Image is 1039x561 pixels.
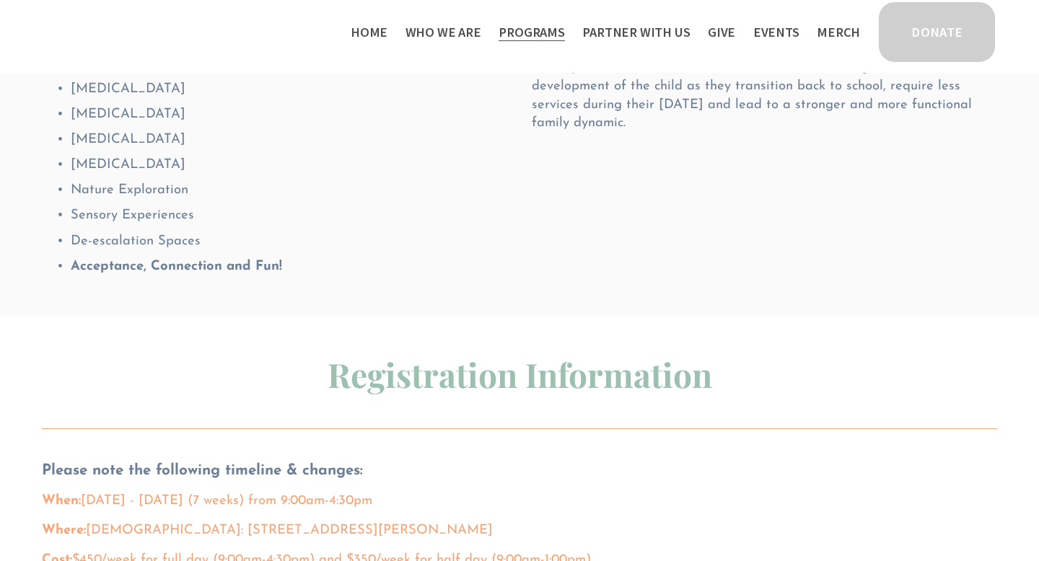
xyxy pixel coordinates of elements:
p: Sensory Experiences [71,206,507,225]
strong: Acceptance, Connection and Fun! [71,260,282,273]
a: folder dropdown [405,20,481,44]
a: folder dropdown [582,20,690,44]
p: [MEDICAL_DATA] [71,80,507,99]
strong: When: [42,494,81,508]
span: Partner With Us [582,22,690,43]
span: Programs [499,22,565,43]
a: Merch [817,20,860,44]
strong: Registration Information [328,352,712,397]
p: [DEMOGRAPHIC_DATA]: [STREET_ADDRESS][PERSON_NAME] [42,521,998,540]
p: [MEDICAL_DATA] [71,131,507,149]
a: Events [753,20,799,44]
a: folder dropdown [499,20,565,44]
a: Home [351,20,387,44]
a: Give [708,20,735,44]
strong: Where: [42,524,86,537]
span: Who We Are [405,22,481,43]
p: [MEDICAL_DATA] [71,105,507,124]
p: De-escalation Spaces [71,232,507,251]
p: These positive outcomes continue to contribute to the growth and development of the child as they... [532,58,997,133]
p: Nature Exploration [71,181,507,200]
p: [MEDICAL_DATA] [71,156,507,175]
p: [DATE] - [DATE] (7 weeks) from 9:00am-4:30pm [42,492,998,511]
strong: Please note the following timeline & changes: [42,463,363,478]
